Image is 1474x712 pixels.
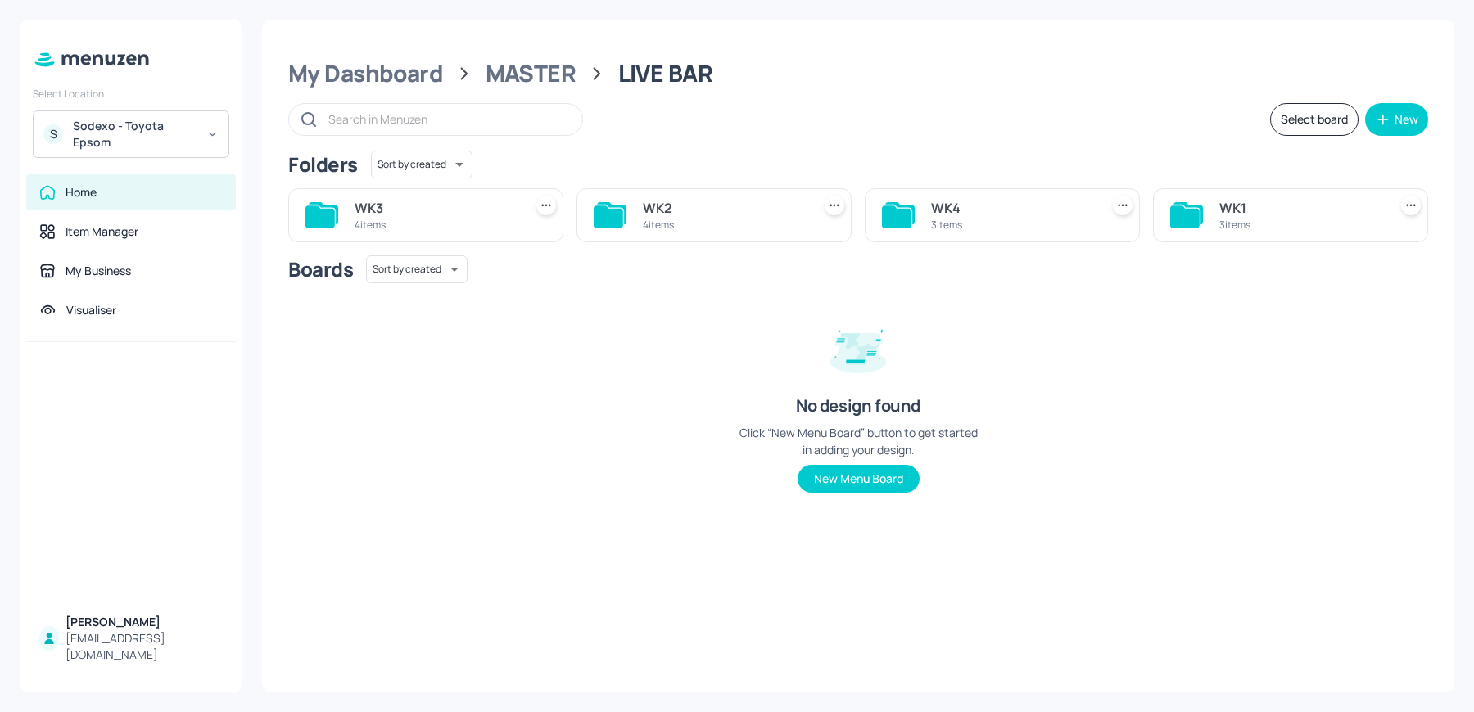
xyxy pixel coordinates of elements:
div: WK4 [931,198,1093,218]
div: My Business [66,263,131,279]
div: [EMAIL_ADDRESS][DOMAIN_NAME] [66,630,223,663]
div: [PERSON_NAME] [66,614,223,630]
div: Folders [288,151,358,178]
div: 3 items [931,218,1093,232]
div: WK3 [355,198,517,218]
div: My Dashboard [288,59,443,88]
div: Boards [288,256,353,282]
div: Sort by created [366,253,468,286]
div: WK1 [1219,198,1381,218]
div: Home [66,184,97,201]
button: Select board [1270,103,1359,136]
div: Visualiser [66,302,116,318]
div: No design found [796,394,920,417]
div: S [43,124,63,144]
div: Click “New Menu Board” button to get started in adding your design. [735,424,981,458]
div: 4 items [643,218,805,232]
div: New [1395,114,1418,125]
input: Search in Menuzen [328,107,566,131]
div: 4 items [355,218,517,232]
div: Select Location [33,87,229,101]
div: MASTER [486,59,576,88]
div: Sort by created [371,148,472,181]
button: New [1365,103,1428,136]
button: New Menu Board [798,465,920,493]
div: Sodexo - Toyota Epsom [73,118,197,151]
div: Item Manager [66,223,138,240]
div: 3 items [1219,218,1381,232]
img: design-empty [817,306,899,388]
div: WK2 [643,198,805,218]
div: LIVE BAR [618,59,713,88]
